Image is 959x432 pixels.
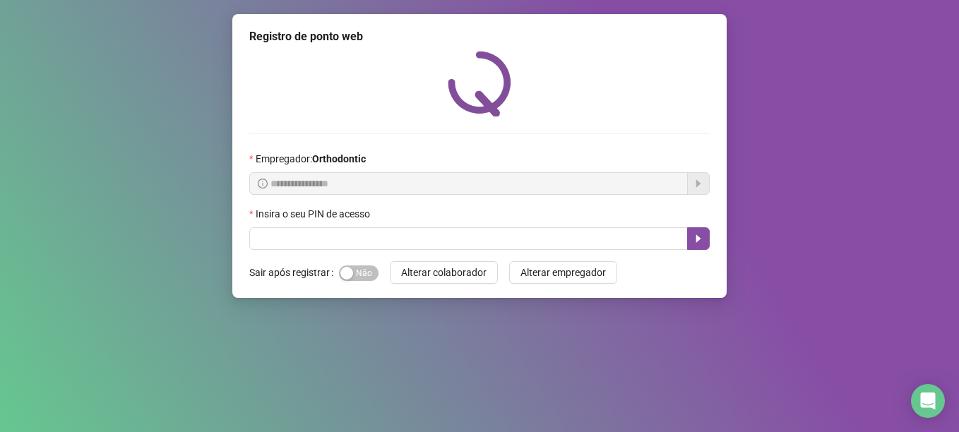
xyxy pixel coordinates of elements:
[509,261,617,284] button: Alterar empregador
[249,206,379,222] label: Insira o seu PIN de acesso
[256,151,366,167] span: Empregador :
[249,261,339,284] label: Sair após registrar
[693,233,704,244] span: caret-right
[448,51,511,116] img: QRPoint
[258,179,268,188] span: info-circle
[312,153,366,164] strong: Orthodontic
[520,265,606,280] span: Alterar empregador
[249,28,710,45] div: Registro de ponto web
[401,265,487,280] span: Alterar colaborador
[390,261,498,284] button: Alterar colaborador
[911,384,945,418] div: Open Intercom Messenger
